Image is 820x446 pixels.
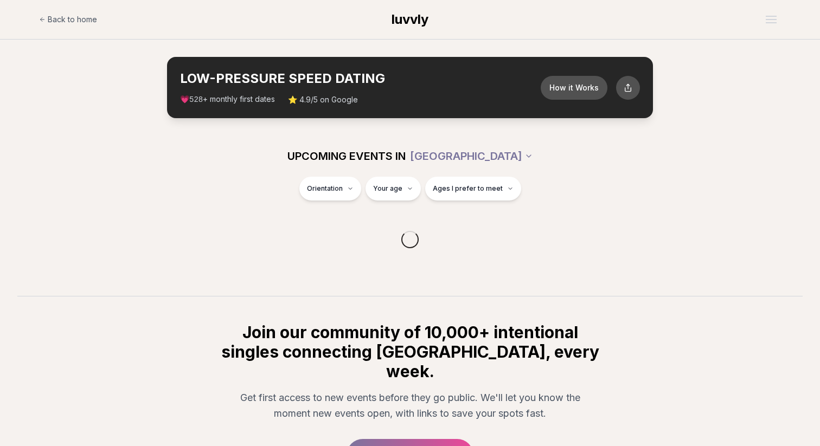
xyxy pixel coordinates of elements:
span: Your age [373,184,402,193]
span: Orientation [307,184,343,193]
span: 528 [189,95,203,104]
span: UPCOMING EVENTS IN [287,148,406,164]
h2: Join our community of 10,000+ intentional singles connecting [GEOGRAPHIC_DATA], every week. [219,322,601,381]
h2: LOW-PRESSURE SPEED DATING [180,70,541,87]
span: 💗 + monthly first dates [180,94,275,105]
span: Ages I prefer to meet [433,184,503,193]
button: Ages I prefer to meet [425,177,521,201]
button: Orientation [299,177,361,201]
a: luvvly [392,11,428,28]
span: Back to home [48,14,97,25]
span: ⭐ 4.9/5 on Google [288,94,358,105]
a: Back to home [39,9,97,30]
button: Your age [366,177,421,201]
button: Open menu [761,11,781,28]
button: [GEOGRAPHIC_DATA] [410,144,533,168]
span: luvvly [392,11,428,27]
p: Get first access to new events before they go public. We'll let you know the moment new events op... [228,390,592,422]
button: How it Works [541,76,607,100]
